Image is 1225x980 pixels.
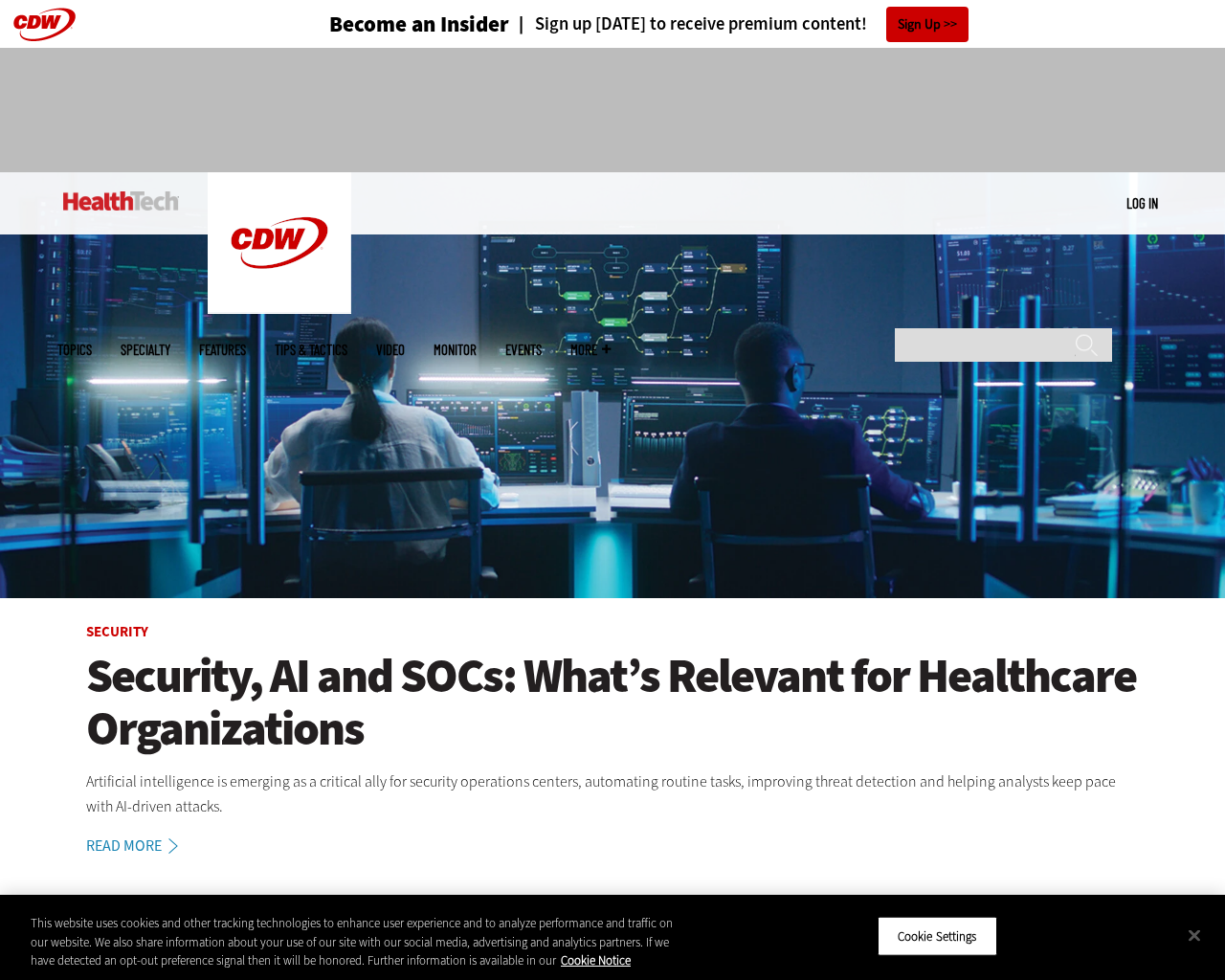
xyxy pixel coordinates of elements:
[86,622,148,641] a: Security
[86,769,1139,818] p: Artificial intelligence is emerging as a critical ally for security operations centers, automatin...
[63,191,179,211] img: Home
[257,13,509,35] a: Become an Insider
[886,7,969,42] a: Sign Up
[505,343,542,357] a: Events
[208,299,351,319] a: CDW
[1126,194,1158,212] a: Log in
[86,838,199,854] a: Read More
[31,914,674,970] div: This website uses cookies and other tracking technologies to enhance user experience and to analy...
[561,952,631,969] a: More information about your privacy
[208,172,351,314] img: Home
[199,343,246,357] a: Features
[1173,914,1215,956] button: Close
[121,343,170,357] span: Specialty
[264,67,961,153] iframe: advertisement
[57,343,92,357] span: Topics
[275,343,347,357] a: Tips & Tactics
[878,916,997,956] button: Cookie Settings
[1126,193,1158,213] div: User menu
[570,343,611,357] span: More
[376,343,405,357] a: Video
[434,343,477,357] a: MonITor
[509,15,867,33] a: Sign up [DATE] to receive premium content!
[329,13,509,35] h3: Become an Insider
[86,650,1139,755] a: Security, AI and SOCs: What’s Relevant for Healthcare Organizations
